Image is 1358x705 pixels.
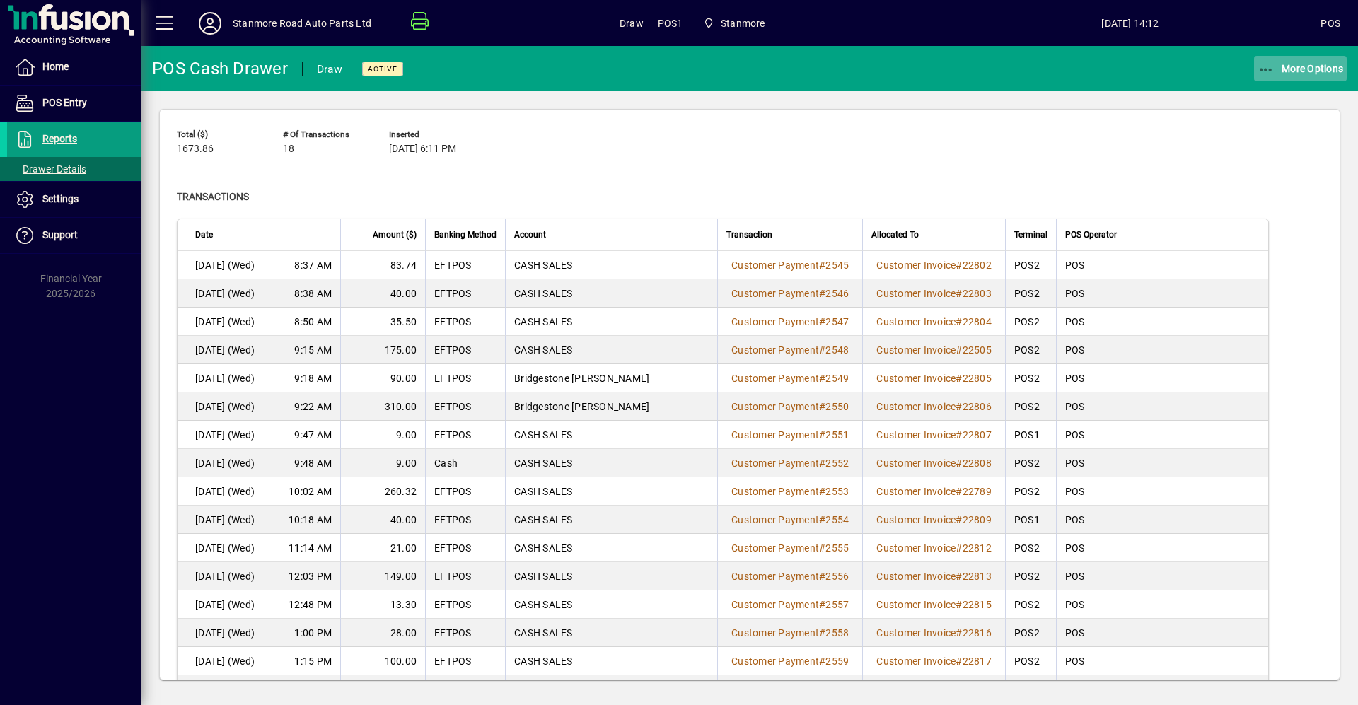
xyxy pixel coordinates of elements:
span: Customer Invoice [876,486,956,497]
span: Customer Payment [731,627,819,639]
td: POS2 [1005,308,1056,336]
span: # [956,344,962,356]
button: Profile [187,11,233,36]
span: 22817 [963,656,992,667]
span: 22803 [963,288,992,299]
td: POS2 [1005,251,1056,279]
span: [DATE] (Wed) [195,428,255,442]
td: CASH SALES [505,251,717,279]
a: POS Entry [7,86,141,121]
span: # [819,514,825,525]
td: POS [1056,675,1268,704]
div: POS Cash Drawer [152,57,288,80]
span: POS Entry [42,97,87,108]
span: Draw [620,12,644,35]
span: 22805 [963,373,992,384]
td: EFTPOS [425,279,505,308]
span: 2559 [825,656,849,667]
span: Customer Payment [731,571,819,582]
span: Customer Invoice [876,316,956,327]
td: POS [1056,392,1268,421]
td: 100.00 [340,647,425,675]
span: 9:18 AM [294,371,332,385]
div: Stanmore Road Auto Parts Ltd [233,12,371,35]
td: EFTPOS [425,619,505,647]
span: Customer Invoice [876,429,956,441]
td: POS [1056,562,1268,590]
span: # [956,542,962,554]
td: CASH SALES [505,562,717,590]
span: 2546 [825,288,849,299]
a: Customer Payment#2547 [726,314,854,330]
span: [DATE] (Wed) [195,513,255,527]
span: [DATE] (Wed) [195,371,255,385]
td: POS2 [1005,477,1056,506]
td: CASH SALES [505,506,717,534]
span: Customer Invoice [876,514,956,525]
td: POS1 [1005,506,1056,534]
td: POS2 [1005,449,1056,477]
a: Support [7,218,141,253]
span: # [819,344,825,356]
td: POS [1056,364,1268,392]
a: Customer Invoice#22816 [871,625,997,641]
span: 9:15 AM [294,343,332,357]
td: POS2 [1005,590,1056,619]
span: # [819,429,825,441]
span: Customer Invoice [876,373,956,384]
td: EFTPOS [425,308,505,336]
span: 2547 [825,316,849,327]
span: 11:14 AM [289,541,332,555]
span: Date [195,227,213,243]
td: POS [1056,421,1268,449]
span: 9:47 AM [294,428,332,442]
td: 175.00 [340,336,425,364]
td: POS2 [1005,336,1056,364]
td: CASH SALES [505,647,717,675]
td: EFTPOS [425,590,505,619]
div: Draw [317,58,342,81]
span: # [956,571,962,582]
div: POS [1321,12,1340,35]
td: Bridgestone [PERSON_NAME] [505,364,717,392]
span: 2548 [825,344,849,356]
span: Allocated To [871,227,919,243]
span: # [819,288,825,299]
span: [DATE] (Wed) [195,343,255,357]
a: Customer Payment#2558 [726,625,854,641]
span: 22802 [963,260,992,271]
td: Bridgestone [PERSON_NAME] [505,392,717,421]
td: 40.00 [340,506,425,534]
a: Customer Invoice#22806 [871,399,997,414]
span: Customer Payment [731,401,819,412]
span: Account [514,227,546,243]
td: 90.00 [340,364,425,392]
span: 22815 [963,599,992,610]
span: [DATE] (Wed) [195,286,255,301]
span: 1:00 PM [294,626,332,640]
a: Customer Payment#2551 [726,427,854,443]
td: EFTPOS [425,506,505,534]
a: Drawer Details [7,157,141,181]
span: Support [42,229,78,240]
span: # [956,401,962,412]
span: Customer Payment [731,514,819,525]
td: Cash [425,449,505,477]
span: Customer Invoice [876,344,956,356]
span: # [819,627,825,639]
span: [DATE] (Wed) [195,541,255,555]
td: POS2 [1005,279,1056,308]
td: POS [1056,336,1268,364]
span: # of Transactions [283,130,368,139]
span: # [819,260,825,271]
td: POS [1056,449,1268,477]
td: POS [1056,619,1268,647]
td: POS2 [1005,364,1056,392]
span: 10:18 AM [289,513,332,527]
span: Customer Invoice [876,458,956,469]
span: Inserted [389,130,474,139]
span: More Options [1258,63,1344,74]
a: Customer Invoice#22789 [871,484,997,499]
span: 2545 [825,260,849,271]
span: Customer Payment [731,656,819,667]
